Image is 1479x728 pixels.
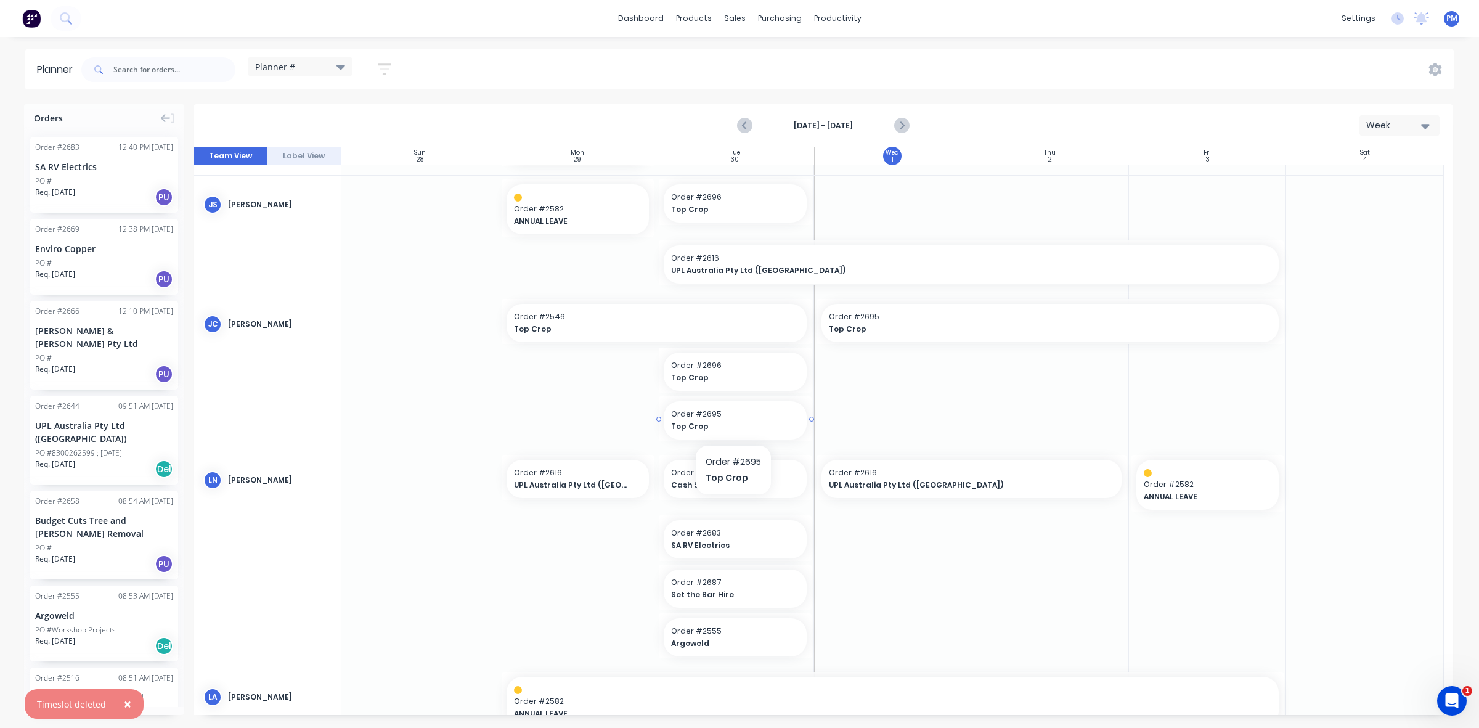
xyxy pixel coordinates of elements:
span: Req. [DATE] [35,636,75,647]
span: 1 [1462,686,1472,696]
div: Order # 2516 [35,673,79,684]
span: Order # 2582 [514,203,642,215]
div: PU [155,188,173,207]
div: Order # 2669 [35,224,79,235]
button: Label View [267,147,341,165]
span: PM [1446,13,1457,24]
span: Order # 2582 [1144,479,1272,490]
div: Order # 2644 [35,401,79,412]
div: Budget Cuts Tree and [PERSON_NAME] Removal [35,514,173,540]
span: Order # 2555 [671,626,799,637]
div: 12:38 PM [DATE] [118,224,173,235]
div: Del [155,460,173,478]
div: 08:53 AM [DATE] [118,591,173,602]
div: Mon [571,149,584,157]
div: 08:54 AM [DATE] [118,496,173,507]
div: settings [1335,9,1382,28]
span: ANNUAL LEAVE [1144,491,1259,502]
div: Enviro Copper [35,242,173,255]
div: 12:10 PM [DATE] [118,306,173,317]
span: Top Crop [829,324,1228,335]
span: Req. [DATE] [35,269,75,280]
span: Top Crop [671,204,786,215]
button: Team View [194,147,267,165]
span: Order # 2695 [829,311,1272,322]
div: 29 [574,157,581,163]
div: Wed [886,149,899,157]
span: Top Crop [671,421,786,432]
div: PU [155,365,173,383]
div: [PERSON_NAME] & [PERSON_NAME] Pty Ltd [35,324,173,350]
span: UPL Australia Pty Ltd ([GEOGRAPHIC_DATA]) [829,480,1086,491]
div: products [670,9,718,28]
span: Planner # [255,60,295,73]
div: 1 [892,157,894,163]
iframe: Intercom live chat [1437,686,1467,716]
div: PO #Workshop Projects [35,624,116,636]
div: PU [155,270,173,288]
div: PO # [35,353,52,364]
span: Order # 2687 [671,577,799,588]
span: SA RV Electrics [671,540,786,551]
div: Order # 2555 [35,591,79,602]
div: Order # 2683 [35,142,79,153]
div: 09:51 AM [DATE] [118,401,173,412]
span: UPL Australia Pty Ltd ([GEOGRAPHIC_DATA]) [514,480,629,491]
div: 3 [1205,157,1210,163]
span: Top Crop [671,372,786,383]
button: Week [1359,115,1440,136]
div: Order # 2666 [35,306,79,317]
div: 12:40 PM [DATE] [118,142,173,153]
span: UPL Australia Pty Ltd ([GEOGRAPHIC_DATA]) [671,265,1212,276]
div: 2 [1048,157,1052,163]
span: Order # 2546 [514,311,799,322]
div: sales [718,9,752,28]
span: Order # 2582 [514,696,1272,707]
div: purchasing [752,9,808,28]
span: Order # 2695 [671,409,799,420]
div: Order # 2658 [35,496,79,507]
div: PO #8300262599 ; [DATE] [35,448,122,459]
div: [PERSON_NAME] [228,199,331,210]
div: 08:51 AM [DATE] [118,673,173,684]
div: [PERSON_NAME] [228,475,331,486]
div: 4 [1363,157,1367,163]
span: Order # 2696 [671,360,799,371]
span: ANNUAL LEAVE [514,708,1196,719]
span: Orders [34,112,63,125]
span: Order # 2616 [671,253,1271,264]
span: Req. [DATE] [35,187,75,198]
div: 28 [417,157,423,163]
div: PU [155,555,173,573]
span: Order # 2616 [829,467,1114,478]
span: Set the Bar Hire [671,589,786,600]
span: Req. [DATE] [35,459,75,470]
div: 30 [730,157,739,163]
div: [PERSON_NAME] [228,692,331,703]
span: Order # 2616 [514,467,642,478]
strong: [DATE] - [DATE] [762,120,885,131]
span: Req. [DATE] [35,554,75,565]
span: Req. [DATE] [35,364,75,375]
div: productivity [808,9,868,28]
div: Week [1366,119,1423,132]
span: Cash Sale [671,480,786,491]
span: Order # 2688 [671,467,799,478]
div: Fri [1204,149,1211,157]
a: dashboard [612,9,670,28]
div: Thu [1044,149,1056,157]
span: × [124,695,131,713]
div: UPL Australia Pty Ltd ([GEOGRAPHIC_DATA]) [35,419,173,445]
button: Close [112,689,144,719]
div: PO # [35,176,52,187]
div: Sun [414,149,426,157]
div: PO # [35,258,52,269]
span: Argoweld [671,638,786,649]
div: PO # [35,542,52,554]
div: Argoweld [35,609,173,622]
input: Search for orders... [113,57,235,82]
span: Order # 2683 [671,528,799,539]
div: Sat [1360,149,1370,157]
div: LA [203,688,222,706]
div: LN [203,471,222,489]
